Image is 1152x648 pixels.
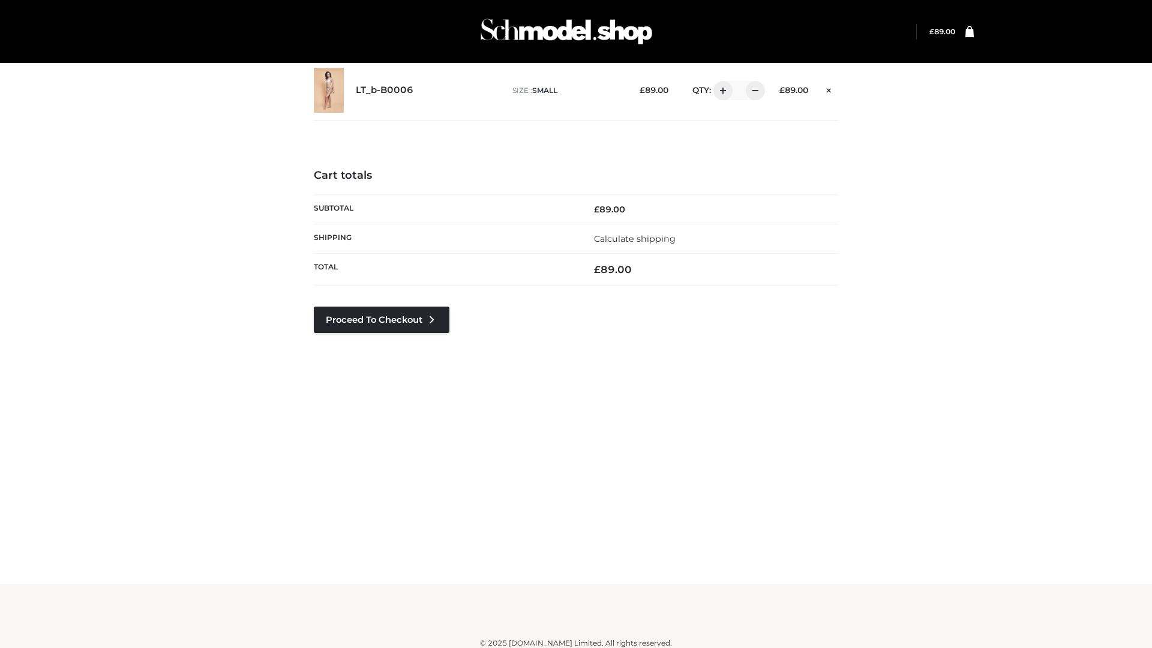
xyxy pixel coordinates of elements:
a: Remove this item [820,81,838,97]
bdi: 89.00 [594,204,625,215]
span: SMALL [532,86,557,95]
bdi: 89.00 [640,85,668,95]
a: Proceed to Checkout [314,307,449,333]
th: Subtotal [314,194,576,224]
th: Shipping [314,224,576,253]
span: £ [929,27,934,36]
th: Total [314,254,576,286]
bdi: 89.00 [594,263,632,275]
bdi: 89.00 [779,85,808,95]
h4: Cart totals [314,169,838,182]
img: Schmodel Admin 964 [476,8,656,55]
div: QTY: [680,81,761,100]
a: £89.00 [929,27,955,36]
p: size : [512,85,621,96]
a: Calculate shipping [594,233,676,244]
a: LT_b-B0006 [356,85,413,96]
span: £ [594,263,601,275]
bdi: 89.00 [929,27,955,36]
span: £ [594,204,599,215]
span: £ [779,85,785,95]
span: £ [640,85,645,95]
